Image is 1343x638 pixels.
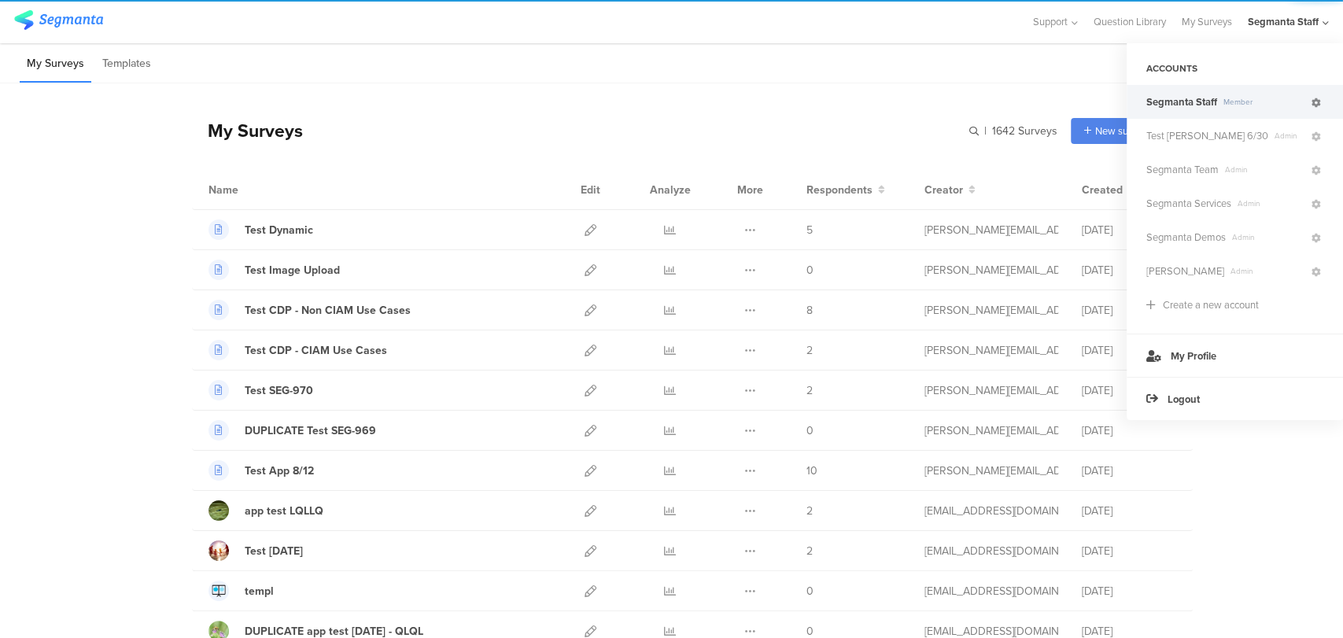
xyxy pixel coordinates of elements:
li: My Surveys [20,46,91,83]
div: raymund@segmanta.com [924,422,1058,439]
span: Admin [1268,130,1309,142]
div: ACCOUNTS [1127,55,1343,82]
span: Admin [1219,164,1309,175]
div: raymund@segmanta.com [924,302,1058,319]
a: Test CDP - Non CIAM Use Cases [208,300,411,320]
span: New survey [1095,124,1146,138]
div: Test CDP - Non CIAM Use Cases [245,302,411,319]
a: templ [208,581,274,601]
div: Create a new account [1163,297,1259,312]
span: Creator [924,182,963,198]
div: DUPLICATE Test SEG-969 [245,422,376,439]
span: 0 [806,262,814,278]
span: 1642 Surveys [992,123,1057,139]
a: Test App 8/12 [208,460,314,481]
span: Segmanta Services [1146,196,1231,211]
span: Member [1217,96,1309,108]
div: raymund@segmanta.com [924,222,1058,238]
span: 2 [806,543,813,559]
a: Test [DATE] [208,540,303,561]
span: Segmanta Team [1146,162,1219,177]
span: 10 [806,463,817,479]
div: Edit [574,170,607,209]
div: raymund@segmanta.com [924,262,1058,278]
span: 0 [806,422,814,439]
span: Admin [1224,265,1309,277]
a: app test LQLLQ [208,500,323,521]
a: Test SEG-970 [208,380,313,400]
span: Segmanta Demos [1146,230,1226,245]
div: Name [208,182,303,198]
div: [DATE] [1082,262,1176,278]
div: templ [245,583,274,599]
div: [DATE] [1082,342,1176,359]
span: 5 [806,222,813,238]
div: Segmanta Staff [1248,14,1319,29]
a: My Profile [1127,334,1343,377]
span: Admin [1226,231,1309,243]
div: [DATE] [1082,382,1176,399]
div: [DATE] [1082,463,1176,479]
div: [DATE] [1082,222,1176,238]
span: Segmanta Staff [1146,94,1217,109]
div: channelle@segmanta.com [924,543,1058,559]
span: | [982,123,989,139]
div: Test Dynamic [245,222,313,238]
div: [DATE] [1082,583,1176,599]
span: 0 [806,583,814,599]
span: 2 [806,503,813,519]
div: [DATE] [1082,503,1176,519]
span: Respondents [806,182,873,198]
a: DUPLICATE Test SEG-969 [208,420,376,441]
button: Creator [924,182,976,198]
div: Test SEG-970 [245,382,313,399]
span: Nevin [1146,264,1224,278]
div: Test CDP - CIAM Use Cases [245,342,387,359]
span: Admin [1231,197,1309,209]
div: [DATE] [1082,302,1176,319]
span: Test Nevin 6/30 [1146,128,1268,143]
div: raymund@segmanta.com [924,463,1058,479]
img: segmanta logo [14,10,103,30]
span: Logout [1168,392,1200,407]
a: Test Image Upload [208,260,340,280]
span: Support [1033,14,1068,29]
span: 2 [806,342,813,359]
div: My Surveys [192,117,303,144]
div: raymund@segmanta.com [924,382,1058,399]
a: Test CDP - CIAM Use Cases [208,340,387,360]
span: My Profile [1171,349,1216,363]
div: Analyze [647,170,694,209]
div: [DATE] [1082,422,1176,439]
span: Created [1082,182,1123,198]
button: Respondents [806,182,885,198]
div: Test Image Upload [245,262,340,278]
span: 2 [806,382,813,399]
div: Test 08.12.25 [245,543,303,559]
div: More [733,170,767,209]
a: Test Dynamic [208,219,313,240]
div: raymund@segmanta.com [924,342,1058,359]
span: 8 [806,302,813,319]
div: [DATE] [1082,543,1176,559]
div: eliran@segmanta.com [924,583,1058,599]
li: Templates [95,46,158,83]
button: Created [1082,182,1135,198]
div: eliran@segmanta.com [924,503,1058,519]
div: Test App 8/12 [245,463,314,479]
div: app test LQLLQ [245,503,323,519]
